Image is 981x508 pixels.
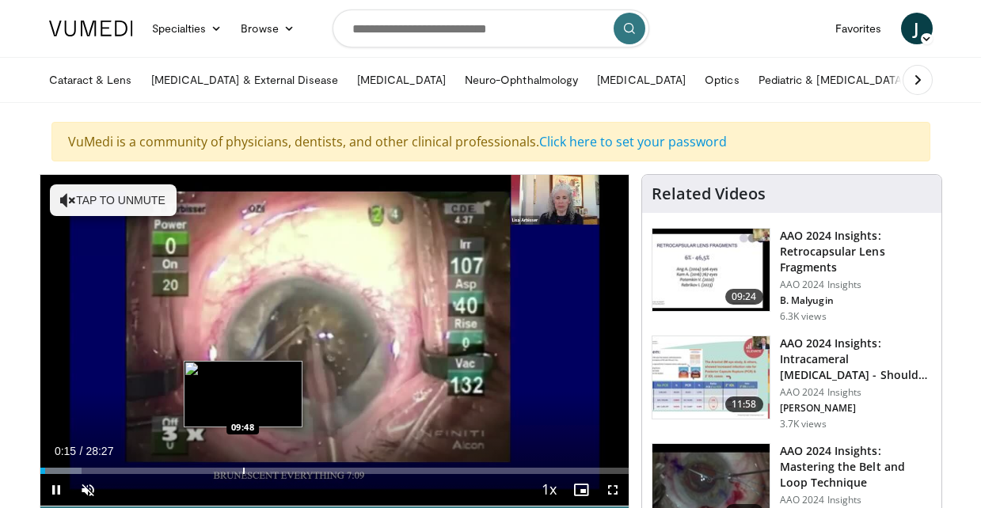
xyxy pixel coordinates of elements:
a: Favorites [826,13,892,44]
input: Search topics, interventions [333,9,649,47]
button: Playback Rate [534,474,565,506]
a: 11:58 AAO 2024 Insights: Intracameral [MEDICAL_DATA] - Should We Dilute It? … AAO 2024 Insights [... [652,336,932,430]
a: Click here to set your password [539,133,727,150]
div: Progress Bar [40,468,629,474]
div: VuMedi is a community of physicians, dentists, and other clinical professionals. [51,122,930,161]
p: 6.3K views [780,310,827,323]
video-js: Video Player [40,175,629,506]
span: 09:24 [725,289,763,305]
img: de733f49-b136-4bdc-9e00-4021288efeb7.150x105_q85_crop-smart_upscale.jpg [652,336,770,419]
p: 3.7K views [780,418,827,430]
a: [MEDICAL_DATA] & External Disease [142,64,348,96]
a: [MEDICAL_DATA] [587,64,695,96]
a: Cataract & Lens [40,64,142,96]
a: Neuro-Ophthalmology [455,64,587,96]
a: 09:24 AAO 2024 Insights: Retrocapsular Lens Fragments AAO 2024 Insights B. Malyugin 6.3K views [652,228,932,323]
p: [PERSON_NAME] [780,402,932,415]
h4: Related Videos [652,184,766,203]
button: Pause [40,474,72,506]
p: AAO 2024 Insights [780,494,932,506]
img: VuMedi Logo [49,21,133,36]
p: B. Malyugin [780,294,932,307]
span: 28:27 [86,445,113,457]
p: AAO 2024 Insights [780,386,932,399]
a: [MEDICAL_DATA] [348,64,455,96]
h3: AAO 2024 Insights: Mastering the Belt and Loop Technique [780,443,932,491]
button: Fullscreen [597,474,629,506]
a: Specialties [143,13,232,44]
a: Optics [695,64,748,96]
button: Enable picture-in-picture mode [565,474,597,506]
img: 01f52a5c-6a53-4eb2-8a1d-dad0d168ea80.150x105_q85_crop-smart_upscale.jpg [652,229,770,311]
span: / [80,445,83,457]
h3: AAO 2024 Insights: Intracameral [MEDICAL_DATA] - Should We Dilute It? … [780,336,932,383]
p: AAO 2024 Insights [780,279,932,291]
a: J [901,13,933,44]
a: Browse [231,13,304,44]
h3: AAO 2024 Insights: Retrocapsular Lens Fragments [780,228,932,275]
img: image.jpeg [184,361,302,427]
button: Unmute [72,474,104,506]
button: Tap to unmute [50,184,177,216]
span: 0:15 [55,445,76,457]
a: Pediatric & [MEDICAL_DATA] [749,64,915,96]
span: 11:58 [725,396,763,412]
